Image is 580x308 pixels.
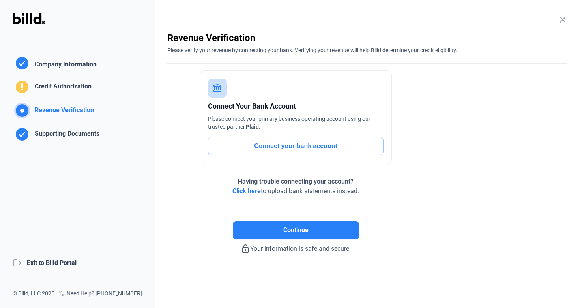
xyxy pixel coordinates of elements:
div: Credit Authorization [32,82,92,95]
span: Continue [283,225,309,235]
div: to upload bank statements instead. [232,177,359,196]
div: Company Information [32,60,97,71]
span: Having trouble connecting your account? [238,178,354,185]
span: Click here [232,187,261,195]
div: Revenue Verification [167,32,567,44]
div: Your information is safe and secure. [167,239,424,254]
div: Connect Your Bank Account [208,101,384,112]
mat-icon: close [558,15,567,24]
mat-icon: logout [13,258,21,266]
mat-icon: lock_outline [241,244,250,254]
div: Revenue Verification [32,105,94,118]
div: Supporting Documents [32,129,99,142]
div: Please connect your primary business operating account using our trusted partner, . [208,115,384,131]
div: Please verify your revenue by connecting your bank. Verifying your revenue will help Billd determ... [167,44,567,54]
button: Connect your bank account [208,137,384,155]
img: Billd Logo [13,13,45,24]
div: © Billd, LLC 2025 [13,289,54,299]
button: Continue [233,221,359,239]
span: Plaid [246,124,259,130]
div: Need Help? [PHONE_NUMBER] [59,289,142,299]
